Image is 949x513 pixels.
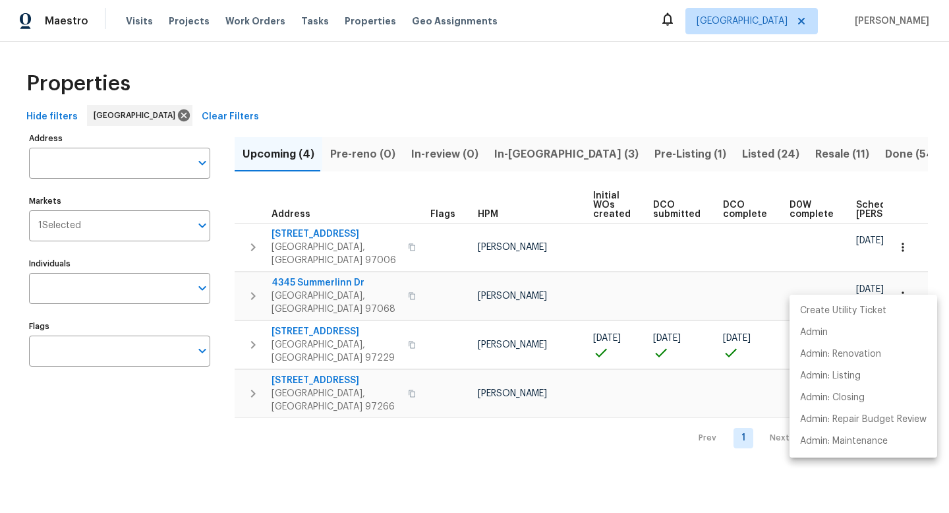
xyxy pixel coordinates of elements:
p: Admin: Repair Budget Review [800,413,927,427]
p: Admin: Renovation [800,347,881,361]
p: Admin: Listing [800,369,861,383]
p: Create Utility Ticket [800,304,886,318]
p: Admin: Maintenance [800,435,888,448]
p: Admin [800,326,828,340]
p: Admin: Closing [800,391,865,405]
